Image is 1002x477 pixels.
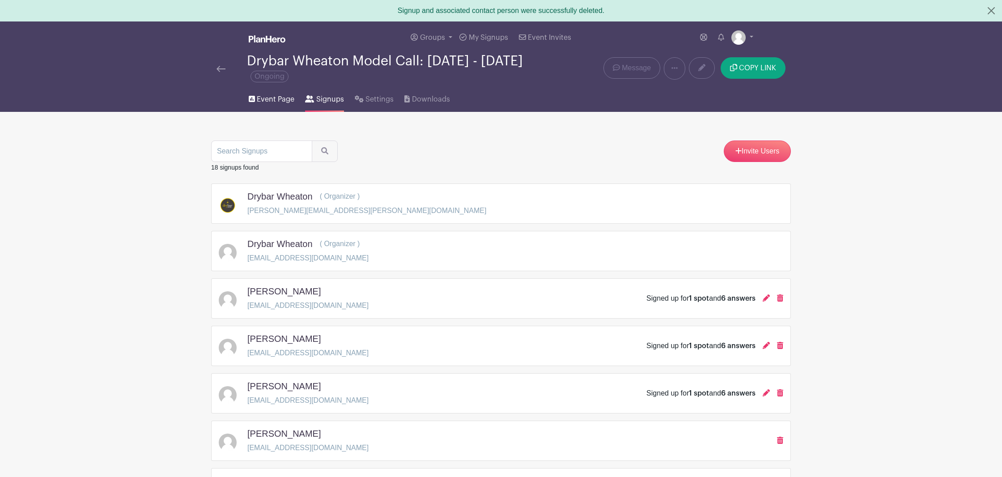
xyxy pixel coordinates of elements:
[247,300,369,311] p: [EMAIL_ADDRESS][DOMAIN_NAME]
[689,342,709,349] span: 1 spot
[247,191,313,202] h5: Drybar Wheaton
[247,238,313,249] h5: Drybar Wheaton
[528,34,571,41] span: Event Invites
[320,240,360,247] span: ( Organizer )
[412,94,450,105] span: Downloads
[247,443,369,453] p: [EMAIL_ADDRESS][DOMAIN_NAME]
[247,428,321,439] h5: [PERSON_NAME]
[217,66,225,72] img: back-arrow-29a5d9b10d5bd6ae65dc969a981735edf675c4d7a1fe02e03b50dbd4ba3cdb55.svg
[721,57,785,79] button: COPY LINK
[603,57,660,79] a: Message
[646,341,756,351] div: Signed up for and
[247,286,321,297] h5: [PERSON_NAME]
[355,83,394,112] a: Settings
[247,205,486,216] p: [PERSON_NAME][EMAIL_ADDRESS][PERSON_NAME][DOMAIN_NAME]
[721,390,756,397] span: 6 answers
[739,64,776,72] span: COPY LINK
[404,83,450,112] a: Downloads
[211,141,312,162] input: Search Signups
[247,253,369,264] p: [EMAIL_ADDRESS][DOMAIN_NAME]
[219,386,237,404] img: default-ce2991bfa6775e67f084385cd625a349d9dcbb7a52a09fb2fda1e96e2d18dcdb.png
[219,196,237,214] img: DB%20WHEATON_IG%20Profile.jpg
[219,244,237,262] img: default-ce2991bfa6775e67f084385cd625a349d9dcbb7a52a09fb2fda1e96e2d18dcdb.png
[689,390,709,397] span: 1 spot
[249,83,294,112] a: Event Page
[515,21,575,54] a: Event Invites
[365,94,394,105] span: Settings
[456,21,511,54] a: My Signups
[731,30,746,45] img: default-ce2991bfa6775e67f084385cd625a349d9dcbb7a52a09fb2fda1e96e2d18dcdb.png
[247,348,369,358] p: [EMAIL_ADDRESS][DOMAIN_NAME]
[721,295,756,302] span: 6 answers
[646,388,756,399] div: Signed up for and
[247,333,321,344] h5: [PERSON_NAME]
[420,34,445,41] span: Groups
[724,141,791,162] a: Invite Users
[219,339,237,357] img: default-ce2991bfa6775e67f084385cd625a349d9dcbb7a52a09fb2fda1e96e2d18dcdb.png
[219,291,237,309] img: default-ce2991bfa6775e67f084385cd625a349d9dcbb7a52a09fb2fda1e96e2d18dcdb.png
[305,83,344,112] a: Signups
[249,35,285,43] img: logo_white-6c42ec7e38ccf1d336a20a19083b03d10ae64f83f12c07503d8b9e83406b4c7d.svg
[407,21,456,54] a: Groups
[247,381,321,392] h5: [PERSON_NAME]
[320,192,360,200] span: ( Organizer )
[622,63,651,73] span: Message
[721,342,756,349] span: 6 answers
[257,94,294,105] span: Event Page
[211,164,259,171] small: 18 signups found
[646,293,756,304] div: Signed up for and
[689,295,709,302] span: 1 spot
[469,34,508,41] span: My Signups
[247,395,369,406] p: [EMAIL_ADDRESS][DOMAIN_NAME]
[250,71,289,82] span: Ongoing
[219,434,237,451] img: default-ce2991bfa6775e67f084385cd625a349d9dcbb7a52a09fb2fda1e96e2d18dcdb.png
[247,54,537,83] div: Drybar Wheaton Model Call: [DATE] - [DATE]
[316,94,344,105] span: Signups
